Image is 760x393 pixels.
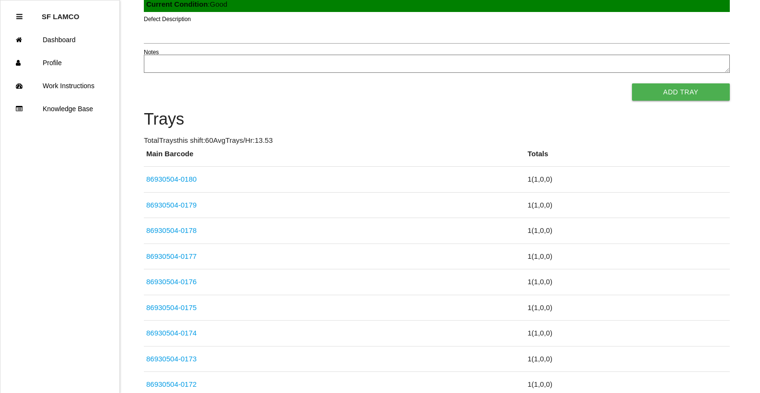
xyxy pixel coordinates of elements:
[146,226,197,234] a: 86930504-0178
[146,303,197,312] a: 86930504-0175
[525,167,729,193] td: 1 ( 1 , 0 , 0 )
[525,346,729,372] td: 1 ( 1 , 0 , 0 )
[144,135,730,146] p: Total Trays this shift: 60 Avg Trays /Hr: 13.53
[0,28,119,51] a: Dashboard
[146,175,197,183] a: 86930504-0180
[144,15,191,23] label: Defect Description
[525,269,729,295] td: 1 ( 1 , 0 , 0 )
[16,5,23,28] div: Close
[0,97,119,120] a: Knowledge Base
[146,329,197,337] a: 86930504-0174
[144,110,730,128] h4: Trays
[525,321,729,347] td: 1 ( 1 , 0 , 0 )
[146,252,197,260] a: 86930504-0177
[0,74,119,97] a: Work Instructions
[146,355,197,363] a: 86930504-0173
[0,51,119,74] a: Profile
[146,201,197,209] a: 86930504-0179
[144,149,525,167] th: Main Barcode
[525,149,729,167] th: Totals
[146,380,197,388] a: 86930504-0172
[632,83,730,101] button: Add Tray
[144,48,159,57] label: Notes
[525,243,729,269] td: 1 ( 1 , 0 , 0 )
[42,5,79,21] p: SF LAMCO
[525,295,729,321] td: 1 ( 1 , 0 , 0 )
[525,192,729,218] td: 1 ( 1 , 0 , 0 )
[525,218,729,244] td: 1 ( 1 , 0 , 0 )
[146,277,197,286] a: 86930504-0176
